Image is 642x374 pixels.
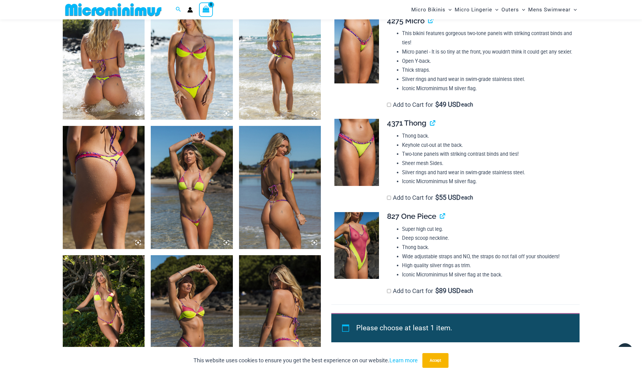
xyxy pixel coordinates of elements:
span: each [461,102,473,108]
img: MM SHOP LOGO FLAT [63,3,164,17]
span: 827 One Piece [387,212,436,221]
li: Wide adjustable straps and NO, the straps do not fall off your shoulders! [402,252,574,261]
img: Coastal Bliss Leopard Sunset 4275 Micro Bikini [334,17,379,84]
li: This bikini features gorgeous two-tone panels with striking contrast binds and ties! [402,29,574,47]
span: each [461,288,473,294]
img: Coastal Bliss Leopard Sunset 827 One Piece Monokini [334,212,379,279]
p: This website uses cookies to ensure you get the best experience on our website. [193,356,418,365]
li: Two-tone panels with striking contrast binds and ties! [402,150,574,159]
a: Account icon link [187,7,193,13]
a: Micro LingerieMenu ToggleMenu Toggle [453,2,500,18]
button: Accept [422,353,449,368]
li: High quality silver rings as trim. [402,261,574,270]
li: Thong back. [402,131,574,141]
span: Menu Toggle [445,2,452,18]
li: Silver rings and hard wear in swim-grade stainless steel. [402,168,574,177]
li: Iconic Microminimus M silver flag. [402,177,574,186]
li: Thong back. [402,243,574,252]
input: Add to Cart for$49 USD each [387,103,391,107]
span: Micro Bikinis [411,2,445,18]
span: 4371 Thong [387,119,426,127]
span: Micro Lingerie [455,2,492,18]
span: $ [435,194,439,201]
li: Keyhole cut-out at the back. [402,141,574,150]
span: Menu Toggle [571,2,577,18]
a: Mens SwimwearMenu ToggleMenu Toggle [527,2,578,18]
a: View Shopping Cart, empty [199,2,213,17]
label: Add to Cart for [387,287,473,295]
span: 55 USD [435,195,461,201]
li: Please choose at least 1 item. [356,321,565,335]
input: Add to Cart for$89 USD each [387,289,391,293]
li: Deep scoop neckline. [402,234,574,243]
a: Learn more [389,357,418,364]
span: each [461,195,473,201]
li: Iconic Microminimus M silver flag at the back. [402,270,574,279]
img: Coastal Bliss Leopard Sunset 3171 Tri Top 4275 Micro Bikini [239,126,321,249]
span: $ [435,101,439,108]
span: 4275 Micro [387,16,425,25]
img: Coastal Bliss Leopard Sunset 3171 Tri Top 4275 Micro Bikini [151,126,233,249]
li: Micro panel - It is so tiny at the front, you wouldn’t think it could get any sexier. [402,47,574,57]
span: Outers [501,2,519,18]
a: Search icon link [176,6,181,14]
li: Open Y-back. [402,57,574,66]
a: OutersMenu ToggleMenu Toggle [500,2,527,18]
span: $ [435,287,439,295]
nav: Site Navigation [409,1,580,18]
span: 49 USD [435,102,461,108]
img: Coastal Bliss Leopard Sunset 4371 Thong Bikini [63,126,145,249]
li: Sheer mesh Sides. [402,159,574,168]
label: Add to Cart for [387,194,473,201]
img: Coastal Bliss Leopard Sunset Thong Bikini [334,119,379,186]
li: Thick straps. [402,66,574,75]
span: Menu Toggle [519,2,525,18]
span: 89 USD [435,288,461,294]
input: Add to Cart for$55 USD each [387,196,391,200]
span: Menu Toggle [492,2,498,18]
li: Super high cut leg. [402,225,574,234]
li: Iconic Microminimus M silver flag. [402,84,574,93]
a: Micro BikinisMenu ToggleMenu Toggle [410,2,453,18]
li: Silver rings and hard wear in swim-grade stainless steel. [402,75,574,84]
span: Mens Swimwear [528,2,571,18]
label: Add to Cart for [387,101,473,108]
